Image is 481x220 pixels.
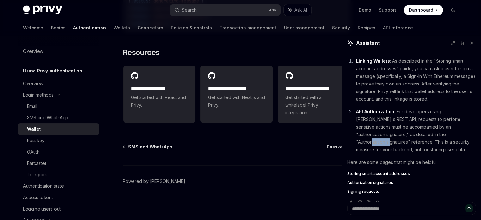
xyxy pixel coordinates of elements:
[27,114,68,122] div: SMS and WhatsApp
[138,20,163,35] a: Connectors
[356,108,476,154] p: : For developers using [PERSON_NAME]'s REST API, requests to perform sensitive actions must be ac...
[347,180,476,185] a: Authorization signatures
[219,20,276,35] a: Transaction management
[347,189,379,194] span: Signing requests
[332,20,350,35] a: Security
[347,159,476,166] p: Here are some pages that might be helpful:
[347,171,476,176] a: Storing smart account addresses
[356,57,476,103] p: : As described in the "Storing smart account addresses" guide, you can ask a user to sign a messa...
[347,171,410,176] span: Storing smart account addresses
[51,20,65,35] a: Basics
[23,205,61,213] div: Logging users out
[114,20,130,35] a: Wallets
[23,91,54,99] div: Login methods
[23,182,64,190] div: Authentication state
[465,204,473,212] button: Send message
[18,158,99,169] a: Farcaster
[347,180,393,185] span: Authorization signatures
[404,5,443,15] a: Dashboard
[327,144,345,150] span: Passkey
[131,94,188,109] span: Get started with React and Privy.
[27,171,47,179] div: Telegram
[18,203,99,215] a: Logging users out
[18,123,99,135] a: Wallet
[123,178,185,185] a: Powered by [PERSON_NAME]
[18,146,99,158] a: OAuth
[409,7,433,13] span: Dashboard
[383,20,413,35] a: API reference
[182,6,200,14] div: Search...
[208,94,265,109] span: Get started with Next.js and Privy.
[23,6,62,15] img: dark logo
[18,112,99,123] a: SMS and WhatsApp
[18,169,99,180] a: Telegram
[170,4,281,16] button: Search...CtrlK
[18,101,99,112] a: Email
[123,144,172,150] a: SMS and WhatsApp
[285,94,342,116] span: Get started with a whitelabel Privy integration.
[23,194,54,201] div: Access tokens
[171,20,212,35] a: Policies & controls
[356,58,390,64] strong: Linking Wallets
[18,192,99,203] a: Access tokens
[379,7,396,13] a: Support
[128,144,172,150] span: SMS and WhatsApp
[284,4,311,16] button: Ask AI
[23,47,43,55] div: Overview
[23,80,43,87] div: Overview
[73,20,106,35] a: Authentication
[347,189,476,194] a: Signing requests
[267,8,277,13] span: Ctrl K
[284,20,324,35] a: User management
[359,7,371,13] a: Demo
[27,148,40,156] div: OAuth
[18,135,99,146] a: Passkey
[18,78,99,89] a: Overview
[27,137,45,144] div: Passkey
[23,20,43,35] a: Welcome
[356,39,380,47] span: Assistant
[356,109,394,114] strong: API Authorization
[27,160,46,167] div: Farcaster
[23,67,82,75] h5: Using Privy authentication
[358,20,375,35] a: Recipes
[123,47,160,58] span: Resources
[18,46,99,57] a: Overview
[27,125,41,133] div: Wallet
[27,103,37,110] div: Email
[18,180,99,192] a: Authentication state
[448,5,458,15] button: Toggle dark mode
[327,144,350,150] a: Passkey
[294,7,307,13] span: Ask AI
